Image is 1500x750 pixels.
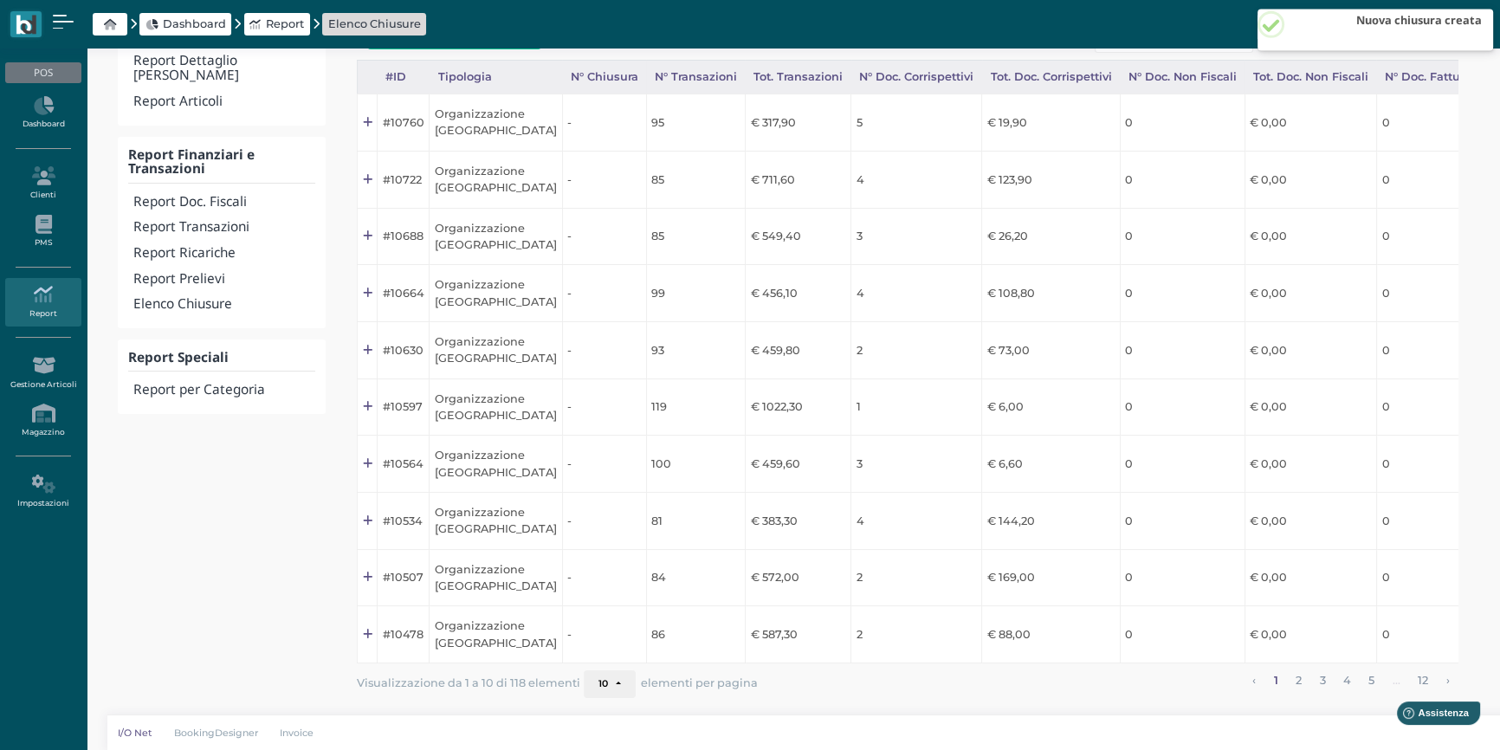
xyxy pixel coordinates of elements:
div: N° Doc. Corrispettivi [851,61,982,94]
td: 119 [646,378,745,436]
td: 5 [851,94,982,152]
td: 0 [1120,265,1245,322]
td: € 459,80 [745,321,850,378]
a: alla pagina 12 [1413,670,1434,693]
a: alla pagina 4 [1337,670,1356,693]
td: 95 [646,94,745,152]
td: - [562,265,646,322]
td: 1 [851,378,982,436]
td: € 0,00 [1245,151,1376,208]
td: € 0,00 [1245,94,1376,152]
td: 85 [646,151,745,208]
a: alla pagina 5 [1363,670,1380,693]
td: 81 [646,492,745,549]
a: pagina successiva [1440,670,1455,693]
a: Dashboard [145,16,226,32]
td: 0 [1120,151,1245,208]
td: 0 [1120,321,1245,378]
a: alla pagina 3 [1314,670,1331,693]
td: 0 [1120,378,1245,436]
div: Tot. Transazioni [745,61,850,94]
td: - [562,321,646,378]
td: 0 [1376,265,1479,322]
td: € 144,20 [982,492,1120,549]
td: - [562,94,646,152]
td: Organizzazione [GEOGRAPHIC_DATA] [430,436,562,493]
a: Gestione Articoli [5,349,81,397]
td: 0 [1376,208,1479,265]
td: 85 [646,208,745,265]
div: Tipologia [430,61,562,94]
td: € 317,90 [745,94,850,152]
iframe: Help widget launcher [1377,696,1485,735]
td: #10688 [378,208,430,265]
td: 100 [646,436,745,493]
a: ... [GEOGRAPHIC_DATA] [1386,3,1490,45]
td: #10722 [378,151,430,208]
td: - [562,378,646,436]
td: 2 [851,321,982,378]
span: Assistenza [51,14,114,27]
b: Report Speciali [128,348,229,366]
td: € 88,00 [982,606,1120,663]
div: N° Chiusura [562,61,646,94]
td: Organizzazione [GEOGRAPHIC_DATA] [430,208,562,265]
td: #10507 [378,549,430,606]
td: € 587,30 [745,606,850,663]
td: #10534 [378,492,430,549]
a: Dashboard [5,89,81,137]
td: € 549,40 [745,208,850,265]
td: - [562,606,646,663]
td: € 0,00 [1245,549,1376,606]
td: 3 [851,436,982,493]
td: 4 [851,265,982,322]
div: Tot. Doc. Corrispettivi [982,61,1120,94]
td: - [562,549,646,606]
td: € 169,00 [982,549,1120,606]
td: 0 [1120,436,1245,493]
td: 0 [1120,492,1245,549]
td: 0 [1376,151,1479,208]
h4: Report per Categoria [133,383,315,398]
td: € 456,10 [745,265,850,322]
td: 0 [1376,606,1479,663]
td: Organizzazione [GEOGRAPHIC_DATA] [430,606,562,663]
td: Organizzazione [GEOGRAPHIC_DATA] [430,549,562,606]
a: Invoice [269,726,326,740]
td: #10664 [378,265,430,322]
div: N° Doc. Fatture [1376,61,1479,94]
a: Clienti [5,159,81,207]
p: I/O Net [118,726,152,740]
td: 84 [646,549,745,606]
h4: Report Doc. Fiscali [133,195,315,210]
td: - [562,436,646,493]
span: Elenco Chiusure [328,16,421,32]
div: N° Transazioni [646,61,745,94]
div: N° Doc. Non Fiscali [1120,61,1245,94]
span: 10 [598,678,608,690]
td: 3 [851,208,982,265]
td: Organizzazione [GEOGRAPHIC_DATA] [430,151,562,208]
td: Organizzazione [GEOGRAPHIC_DATA] [430,321,562,378]
div: POS [5,62,81,83]
td: 0 [1120,606,1245,663]
h4: Elenco Chiusure [133,297,315,312]
a: pagina precedente [1247,670,1262,693]
td: 0 [1376,378,1479,436]
td: € 6,00 [982,378,1120,436]
td: € 123,90 [982,151,1120,208]
span: Visualizzazione da 1 a 10 di 118 elementi [357,671,580,695]
a: Report [5,278,81,326]
td: 0 [1376,321,1479,378]
div: #ID [378,61,430,94]
td: - [562,492,646,549]
td: 2 [851,549,982,606]
h2: Nuova chiusura creata [1356,15,1482,27]
td: #10760 [378,94,430,152]
td: Organizzazione [GEOGRAPHIC_DATA] [430,265,562,322]
td: € 26,20 [982,208,1120,265]
a: Magazzino [5,397,81,444]
td: € 0,00 [1245,606,1376,663]
td: 4 [851,492,982,549]
td: € 0,00 [1245,321,1376,378]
